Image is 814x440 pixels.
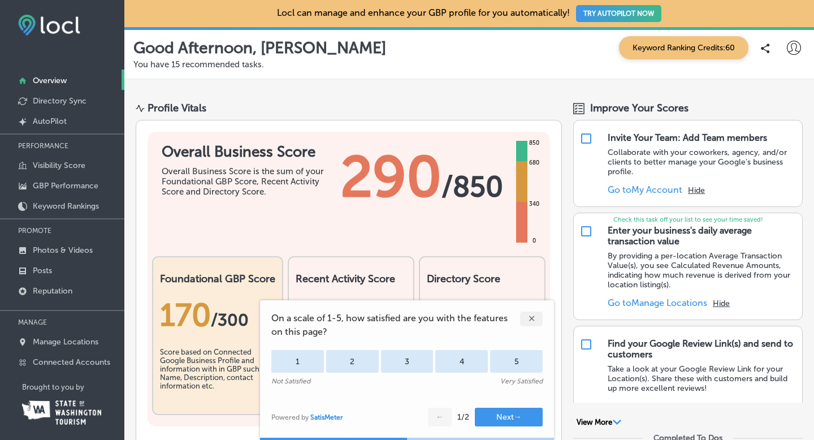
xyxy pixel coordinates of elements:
[271,312,520,339] span: On a scale of 1-5, how satisfied are you with the features on this page?
[608,184,682,195] a: Go toMy Account
[490,350,543,373] div: 5
[22,400,101,425] img: Washington Tourism
[18,15,80,36] img: fda3e92497d09a02dc62c9cd864e3231.png
[608,132,767,143] div: Invite Your Team: Add Team members
[310,413,343,421] a: SatisMeter
[33,96,86,106] p: Directory Sync
[435,350,488,373] div: 4
[340,143,441,211] span: 290
[160,296,275,334] div: 170
[33,245,93,255] p: Photos & Videos
[608,401,678,412] a: Go toReputation
[22,383,124,391] p: Brought to you by
[475,408,543,426] button: Next→
[527,158,542,167] div: 680
[608,338,796,360] div: Find your Google Review Link(s) and send to customers
[162,143,331,161] h1: Overall Business Score
[33,357,110,367] p: Connected Accounts
[427,296,538,334] div: 50
[33,76,67,85] p: Overview
[33,286,72,296] p: Reputation
[574,216,802,223] p: Check this task off your list to see your time saved!
[573,417,625,428] button: View More
[608,251,796,290] p: By providing a per-location Average Transaction Value(s), you see Calculated Revenue Amounts, ind...
[160,348,275,404] div: Score based on Connected Google Business Profile and information with in GBP such as Name, Descri...
[326,350,379,373] div: 2
[608,364,796,393] p: Take a look at your Google Review Link for your Location(s). Share these with customers and build...
[688,186,705,195] button: Hide
[148,102,206,114] div: Profile Vitals
[520,312,543,326] div: ✕
[271,350,324,373] div: 1
[160,273,275,285] h2: Foundational GBP Score
[713,299,730,308] button: Hide
[608,148,796,176] p: Collaborate with your coworkers, agency, and/or clients to better manage your Google's business p...
[608,225,796,247] div: Enter your business's daily average transaction value
[428,408,452,426] button: ←
[33,161,85,170] p: Visibility Score
[590,102,689,114] span: Improve Your Scores
[441,170,503,204] span: / 850
[33,201,99,211] p: Keyword Rankings
[271,413,343,421] div: Powered by
[457,412,469,422] div: 1 / 2
[162,166,331,197] div: Overall Business Score is the sum of your Foundational GBP Score, Recent Activity Score and Direc...
[33,266,52,275] p: Posts
[500,377,543,385] div: Very Satisfied
[381,350,434,373] div: 3
[33,181,98,191] p: GBP Performance
[527,200,542,209] div: 340
[576,5,661,22] button: TRY AUTOPILOT NOW
[296,296,406,334] div: 70
[527,139,542,148] div: 850
[33,117,67,126] p: AutoPilot
[296,273,406,285] h2: Recent Activity Score
[33,337,98,347] p: Manage Locations
[271,377,310,385] div: Not Satisfied
[133,38,386,57] p: Good Afternoon, [PERSON_NAME]
[608,297,707,308] a: Go toManage Locations
[427,273,538,285] h2: Directory Score
[211,310,249,330] span: / 300
[684,402,701,412] button: Hide
[530,236,538,245] div: 0
[133,59,805,70] p: You have 15 recommended tasks.
[619,36,748,59] span: Keyword Ranking Credits: 60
